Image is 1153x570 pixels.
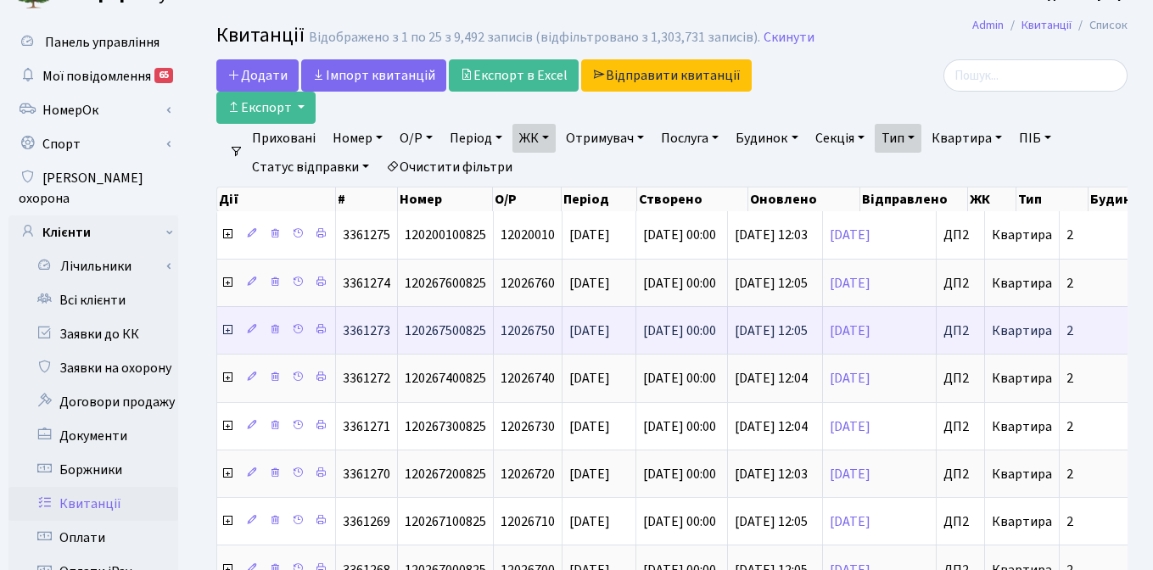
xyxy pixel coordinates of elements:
[216,20,305,50] span: Квитанції
[449,59,579,92] a: Експорт в Excel
[992,274,1052,293] span: Квартира
[559,124,651,153] a: Отримувач
[8,25,178,59] a: Панель управління
[943,372,977,385] span: ДП2
[925,124,1009,153] a: Квартира
[1066,465,1073,483] span: 2
[343,226,390,244] span: 3361275
[512,124,556,153] a: ЖК
[154,68,173,83] div: 65
[8,487,178,521] a: Квитанції
[405,369,486,388] span: 120267400825
[569,321,610,340] span: [DATE]
[992,417,1052,436] span: Квартира
[343,274,390,293] span: 3361274
[830,465,870,483] a: [DATE]
[405,465,486,483] span: 120267200825
[501,369,555,388] span: 12026740
[643,512,716,531] span: [DATE] 00:00
[943,59,1128,92] input: Пошук...
[992,512,1052,531] span: Квартира
[569,465,610,483] span: [DATE]
[8,161,178,215] a: [PERSON_NAME] охорона
[735,417,808,436] span: [DATE] 12:04
[992,369,1052,388] span: Квартира
[343,512,390,531] span: 3361269
[501,465,555,483] span: 12026720
[1016,187,1088,211] th: Тип
[8,453,178,487] a: Боржники
[443,124,509,153] a: Період
[501,226,555,244] span: 12020010
[643,417,716,436] span: [DATE] 00:00
[8,317,178,351] a: Заявки до КК
[1066,226,1073,244] span: 2
[830,274,870,293] a: [DATE]
[20,249,178,283] a: Лічильники
[309,30,760,46] div: Відображено з 1 по 25 з 9,492 записів (відфільтровано з 1,303,731 записів).
[343,465,390,483] span: 3361270
[735,465,808,483] span: [DATE] 12:03
[379,153,519,182] a: Очистити фільтри
[501,512,555,531] span: 12026710
[943,420,977,433] span: ДП2
[643,369,716,388] span: [DATE] 00:00
[501,274,555,293] span: 12026760
[992,465,1052,483] span: Квартира
[393,124,439,153] a: О/Р
[735,226,808,244] span: [DATE] 12:03
[748,187,860,211] th: Оновлено
[398,187,493,211] th: Номер
[405,226,486,244] span: 120200100825
[654,124,725,153] a: Послуга
[569,226,610,244] span: [DATE]
[8,283,178,317] a: Всі клієнти
[326,124,389,153] a: Номер
[405,417,486,436] span: 120267300825
[8,215,178,249] a: Клієнти
[8,385,178,419] a: Договори продажу
[735,369,808,388] span: [DATE] 12:04
[562,187,637,211] th: Період
[1012,124,1058,153] a: ПІБ
[8,351,178,385] a: Заявки на охорону
[8,521,178,555] a: Оплати
[830,369,870,388] a: [DATE]
[875,124,921,153] a: Тип
[8,419,178,453] a: Документи
[301,59,446,92] a: Iмпорт квитанцій
[830,512,870,531] a: [DATE]
[1066,369,1073,388] span: 2
[943,324,977,338] span: ДП2
[343,321,390,340] span: 3361273
[809,124,871,153] a: Секція
[735,512,808,531] span: [DATE] 12:05
[217,187,336,211] th: Дії
[947,8,1153,43] nav: breadcrumb
[830,226,870,244] a: [DATE]
[643,321,716,340] span: [DATE] 00:00
[643,226,716,244] span: [DATE] 00:00
[8,127,178,161] a: Спорт
[501,417,555,436] span: 12026730
[569,274,610,293] span: [DATE]
[860,187,969,211] th: Відправлено
[1066,417,1073,436] span: 2
[637,187,749,211] th: Створено
[227,66,288,85] span: Додати
[405,512,486,531] span: 120267100825
[643,274,716,293] span: [DATE] 00:00
[336,187,398,211] th: #
[992,226,1052,244] span: Квартира
[216,59,299,92] a: Додати
[1021,16,1072,34] a: Квитанції
[343,369,390,388] span: 3361272
[830,321,870,340] a: [DATE]
[943,467,977,481] span: ДП2
[216,92,316,124] button: Експорт
[405,321,486,340] span: 120267500825
[764,30,814,46] a: Скинути
[830,417,870,436] a: [DATE]
[943,277,977,290] span: ДП2
[42,67,151,86] span: Мої повідомлення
